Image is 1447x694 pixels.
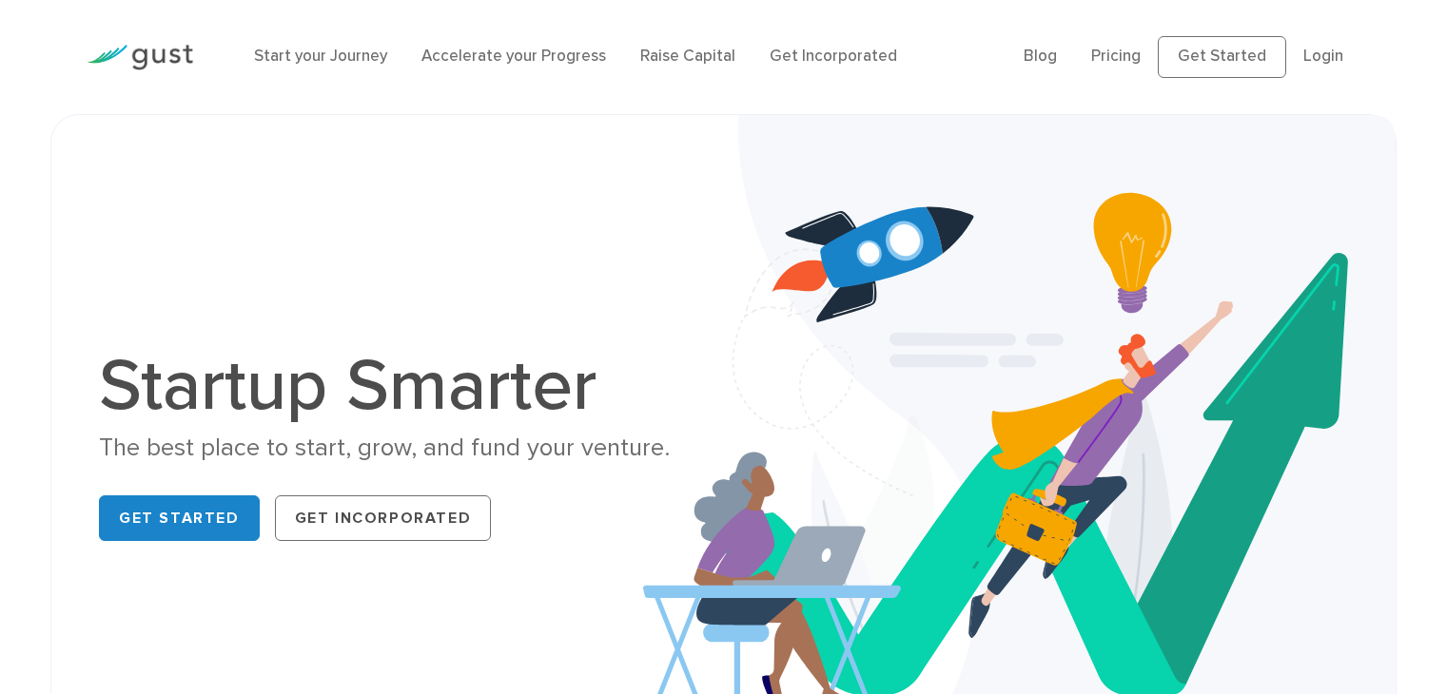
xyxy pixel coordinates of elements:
h1: Startup Smarter [99,350,709,422]
a: Get Started [99,495,260,541]
div: The best place to start, grow, and fund your venture. [99,432,709,465]
img: Gust Logo [87,45,193,70]
a: Pricing [1091,47,1141,66]
a: Login [1303,47,1343,66]
a: Start your Journey [254,47,387,66]
a: Get Started [1158,36,1286,78]
a: Get Incorporated [770,47,897,66]
a: Raise Capital [640,47,735,66]
a: Accelerate your Progress [421,47,606,66]
a: Blog [1024,47,1057,66]
a: Get Incorporated [275,495,492,541]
